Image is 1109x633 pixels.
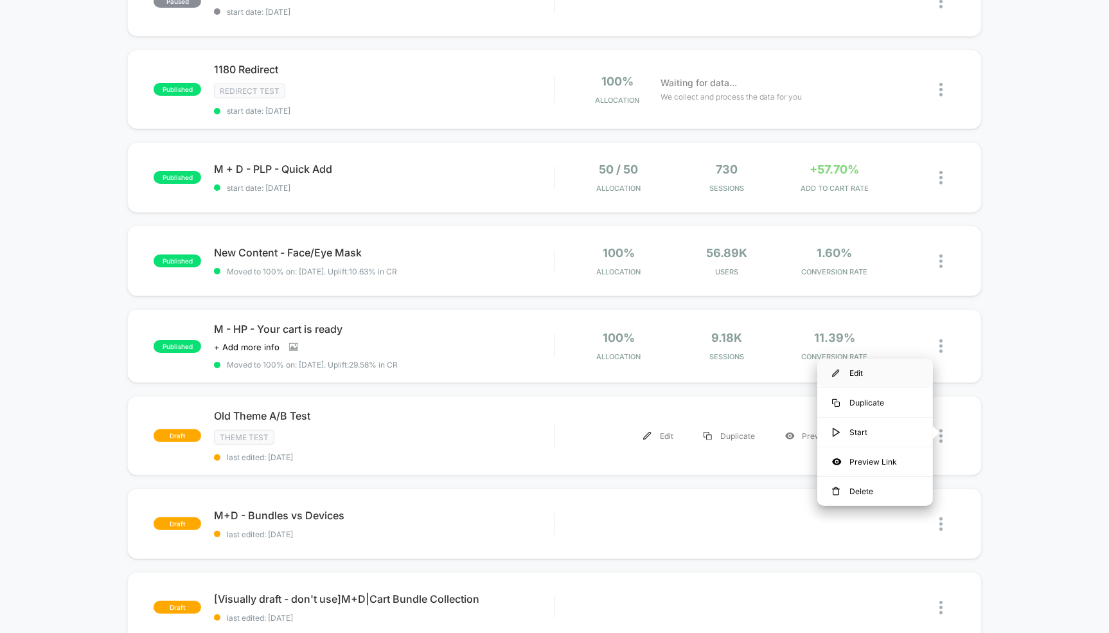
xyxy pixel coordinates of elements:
span: Theme Test [214,430,274,445]
span: ADD TO CART RATE [784,184,885,193]
span: published [154,171,201,184]
span: M + D - PLP - Quick Add [214,163,554,175]
span: 9.18k [711,331,742,344]
div: Preview [770,422,847,450]
span: CONVERSION RATE [784,352,885,361]
span: published [154,254,201,267]
span: 1180 Redirect [214,63,554,76]
div: Start [817,418,933,447]
img: close [939,339,943,353]
span: 1.60% [817,246,852,260]
span: Redirect Test [214,84,285,98]
img: menu [832,370,840,377]
span: draft [154,517,201,530]
div: Delete [817,477,933,506]
div: Duplicate [817,388,933,417]
span: 50 / 50 [599,163,638,176]
span: last edited: [DATE] [214,530,554,539]
img: close [939,83,943,96]
div: Edit [817,359,933,388]
span: Allocation [596,267,641,276]
span: draft [154,601,201,614]
img: close [939,429,943,443]
span: start date: [DATE] [214,106,554,116]
span: [Visually draft - don't use]M+D|Cart Bundle Collection [214,593,554,605]
span: published [154,83,201,96]
span: 730 [716,163,738,176]
img: menu [832,428,840,437]
span: Sessions [676,352,777,361]
img: menu [704,432,712,440]
span: published [154,340,201,353]
span: 100% [601,75,634,88]
span: Moved to 100% on: [DATE] . Uplift: 10.63% in CR [227,267,397,276]
span: Users [676,267,777,276]
div: Preview Link [817,447,933,476]
span: start date: [DATE] [214,183,554,193]
span: Allocation [595,96,639,105]
img: close [939,254,943,268]
span: M+D - Bundles vs Devices [214,509,554,522]
span: Waiting for data... [661,76,737,90]
div: Edit [628,422,689,450]
span: start date: [DATE] [214,7,554,17]
span: Sessions [676,184,777,193]
img: menu [643,432,652,440]
img: close [939,171,943,184]
span: M - HP - Your cart is ready [214,323,554,335]
span: 100% [603,246,635,260]
img: close [939,601,943,614]
span: 56.89k [706,246,747,260]
span: 100% [603,331,635,344]
span: Allocation [596,184,641,193]
span: Moved to 100% on: [DATE] . Uplift: 29.58% in CR [227,360,398,370]
span: last edited: [DATE] [214,613,554,623]
img: menu [832,399,840,407]
div: Duplicate [689,422,770,450]
span: 11.39% [814,331,855,344]
span: New Content - Face/Eye Mask [214,246,554,259]
span: + Add more info [214,342,279,352]
span: CONVERSION RATE [784,267,885,276]
span: We collect and process the data for you [661,91,803,103]
span: Allocation [596,352,641,361]
span: last edited: [DATE] [214,452,554,462]
span: +57.70% [810,163,859,176]
img: close [939,517,943,531]
span: draft [154,429,201,442]
img: menu [832,487,840,496]
span: Old Theme A/B Test [214,409,554,422]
